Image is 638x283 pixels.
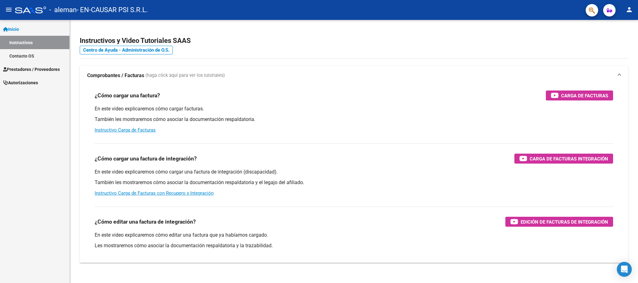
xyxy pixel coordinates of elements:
[49,3,77,17] span: - aleman
[530,155,608,163] span: Carga de Facturas Integración
[95,179,613,186] p: También les mostraremos cómo asociar la documentación respaldatoria y el legajo del afiliado.
[95,169,613,175] p: En este video explicaremos cómo cargar una factura de integración (discapacidad).
[77,3,148,17] span: - EN-CAUSAR PSI S.R.L.
[3,66,60,73] span: Prestadores / Proveedores
[514,154,613,164] button: Carga de Facturas Integración
[80,35,628,47] h2: Instructivos y Video Tutoriales SAAS
[95,190,214,196] a: Instructivo Carga de Facturas con Recupero x Integración
[87,72,144,79] strong: Comprobantes / Facturas
[95,91,160,100] h3: ¿Cómo cargar una factura?
[95,116,613,123] p: También les mostraremos cómo asociar la documentación respaldatoria.
[95,217,196,226] h3: ¿Cómo editar una factura de integración?
[505,217,613,227] button: Edición de Facturas de integración
[80,86,628,263] div: Comprobantes / Facturas (haga click aquí para ver los tutoriales)
[546,90,613,100] button: Carga de Facturas
[521,218,608,226] span: Edición de Facturas de integración
[5,6,12,13] mat-icon: menu
[95,154,197,163] h3: ¿Cómo cargar una factura de integración?
[145,72,225,79] span: (haga click aquí para ver los tutoriales)
[95,105,613,112] p: En este video explicaremos cómo cargar facturas.
[3,79,38,86] span: Autorizaciones
[80,46,173,54] a: Centro de Ayuda - Administración de O.S.
[561,92,608,100] span: Carga de Facturas
[95,127,156,133] a: Instructivo Carga de Facturas
[95,232,613,239] p: En este video explicaremos cómo editar una factura que ya habíamos cargado.
[617,262,632,277] div: Open Intercom Messenger
[95,242,613,249] p: Les mostraremos cómo asociar la documentación respaldatoria y la trazabilidad.
[80,66,628,86] mat-expansion-panel-header: Comprobantes / Facturas (haga click aquí para ver los tutoriales)
[3,26,19,33] span: Inicio
[626,6,633,13] mat-icon: person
